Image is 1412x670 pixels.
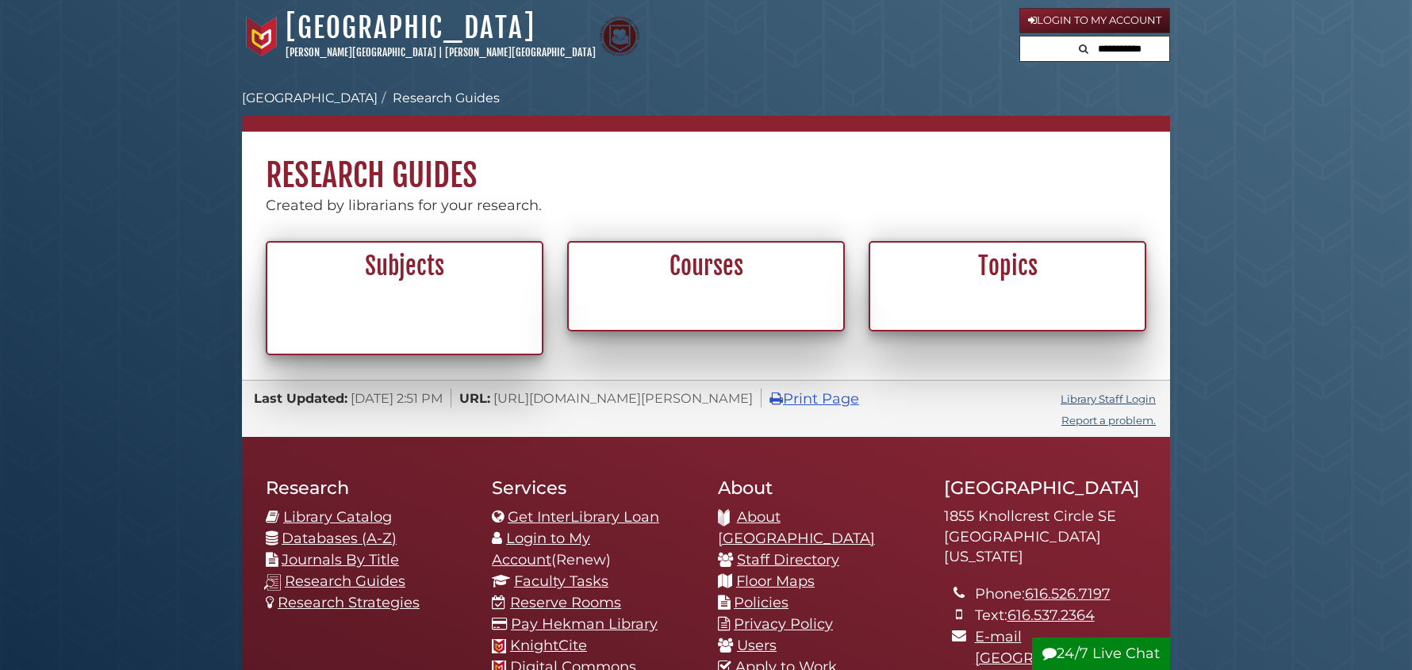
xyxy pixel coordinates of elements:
a: Faculty Tasks [514,572,608,590]
a: Policies [734,594,788,611]
li: Text: [975,605,1146,626]
span: [DATE] 2:51 PM [351,390,443,406]
h2: Courses [577,251,835,281]
a: Library Staff Login [1061,392,1156,405]
span: Created by librarians for your research. [266,197,542,214]
h2: Research [266,477,468,499]
a: Get InterLibrary Loan [508,508,659,526]
img: Calvin favicon logo [492,639,506,653]
a: Login to My Account [492,530,590,569]
a: Report a problem. [1061,414,1156,427]
a: [GEOGRAPHIC_DATA] [242,90,378,105]
li: Phone: [975,584,1146,605]
i: Print Page [769,392,783,406]
li: (Renew) [492,528,694,571]
button: Search [1074,36,1093,58]
a: [PERSON_NAME][GEOGRAPHIC_DATA] [445,46,596,59]
h2: Subjects [276,251,533,281]
a: KnightCite [510,637,587,654]
i: Search [1079,44,1088,54]
span: [URL][DOMAIN_NAME][PERSON_NAME] [493,390,753,406]
h2: Topics [879,251,1136,281]
h2: About [718,477,920,499]
a: [PERSON_NAME][GEOGRAPHIC_DATA] [286,46,436,59]
a: Research Guides [285,572,405,590]
span: URL: [459,390,490,406]
span: | [439,46,443,59]
a: Library Catalog [283,508,392,526]
a: About [GEOGRAPHIC_DATA] [718,508,875,547]
a: Research Strategies [278,594,420,611]
nav: breadcrumb [242,89,1170,132]
a: Staff Directory [737,551,839,569]
h2: Services [492,477,694,499]
a: 616.526.7197 [1025,585,1111,603]
a: Pay Hekman Library [511,615,658,633]
a: E-mail [GEOGRAPHIC_DATA] [975,628,1132,667]
img: research-guides-icon-white_37x37.png [264,574,281,591]
a: Login to My Account [1019,8,1170,33]
img: Calvin University [242,17,282,56]
img: Calvin Theological Seminary [600,17,639,56]
a: Reserve Rooms [510,594,621,611]
h1: Research Guides [242,132,1170,195]
address: 1855 Knollcrest Circle SE [GEOGRAPHIC_DATA][US_STATE] [944,507,1146,568]
a: Journals By Title [282,551,399,569]
h2: [GEOGRAPHIC_DATA] [944,477,1146,499]
a: Users [737,637,777,654]
a: Privacy Policy [734,615,833,633]
button: 24/7 Live Chat [1032,637,1170,670]
a: Databases (A-Z) [282,530,397,547]
a: [GEOGRAPHIC_DATA] [286,10,535,45]
a: Research Guides [393,90,500,105]
a: Print Page [769,390,859,408]
a: 616.537.2364 [1007,607,1095,624]
span: Last Updated: [254,390,347,406]
a: Floor Maps [736,572,815,590]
